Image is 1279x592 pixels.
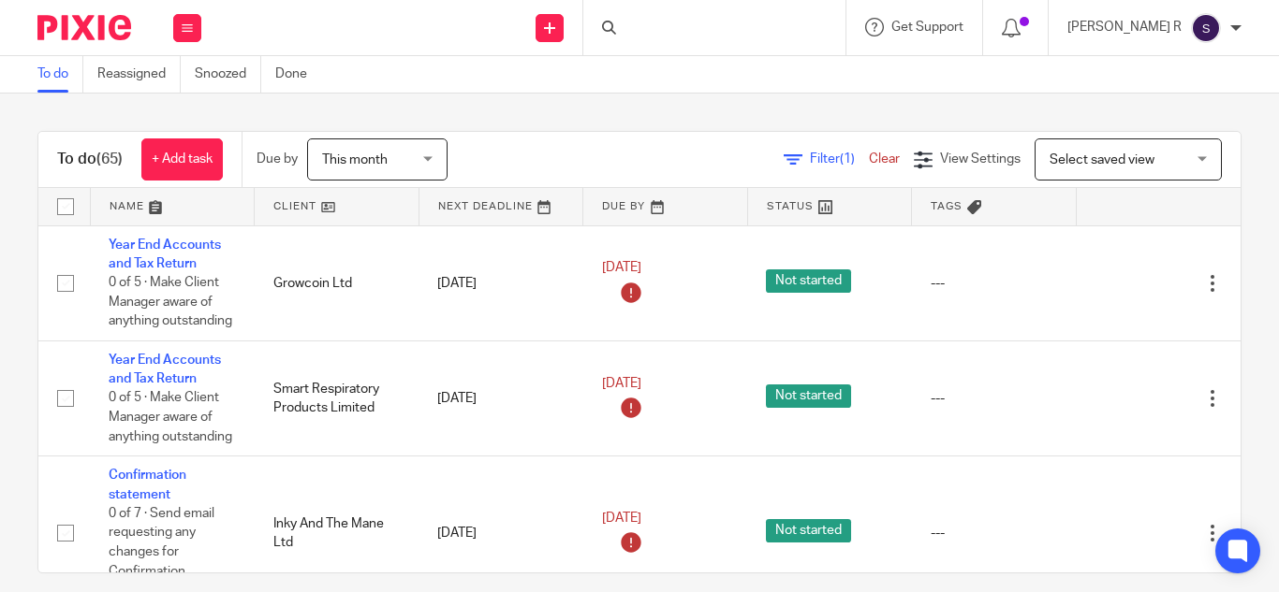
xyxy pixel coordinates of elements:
a: Reassigned [97,56,181,93]
span: Not started [766,269,851,293]
span: (65) [96,152,123,166]
span: Not started [766,384,851,408]
div: --- [931,274,1058,293]
a: Year End Accounts and Tax Return [109,238,221,270]
a: + Add task [141,138,223,180]
span: [DATE] [602,262,641,275]
span: [DATE] [602,377,641,390]
td: [DATE] [419,225,583,340]
td: [DATE] [419,340,583,455]
td: Smart Respiratory Products Limited [255,340,419,455]
div: --- [931,524,1058,542]
h1: To do [57,150,123,169]
span: Filter [810,152,869,166]
a: Confirmation statement [109,469,186,500]
span: [DATE] [602,512,641,525]
span: View Settings [940,152,1021,166]
span: Get Support [891,21,963,34]
span: Select saved view [1050,153,1154,166]
td: Growcoin Ltd [255,225,419,340]
a: To do [37,56,83,93]
span: Tags [931,201,963,211]
p: Due by [257,150,298,168]
div: --- [931,389,1058,408]
span: (1) [840,152,855,166]
img: svg%3E [1191,13,1221,43]
span: Not started [766,519,851,542]
span: 0 of 5 · Make Client Manager aware of anything outstanding [109,276,232,327]
a: Year End Accounts and Tax Return [109,354,221,385]
a: Snoozed [195,56,261,93]
img: Pixie [37,15,131,40]
a: Clear [869,152,900,166]
a: Done [275,56,321,93]
span: This month [322,153,388,166]
span: 0 of 5 · Make Client Manager aware of anything outstanding [109,392,232,443]
p: [PERSON_NAME] R [1067,18,1182,36]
